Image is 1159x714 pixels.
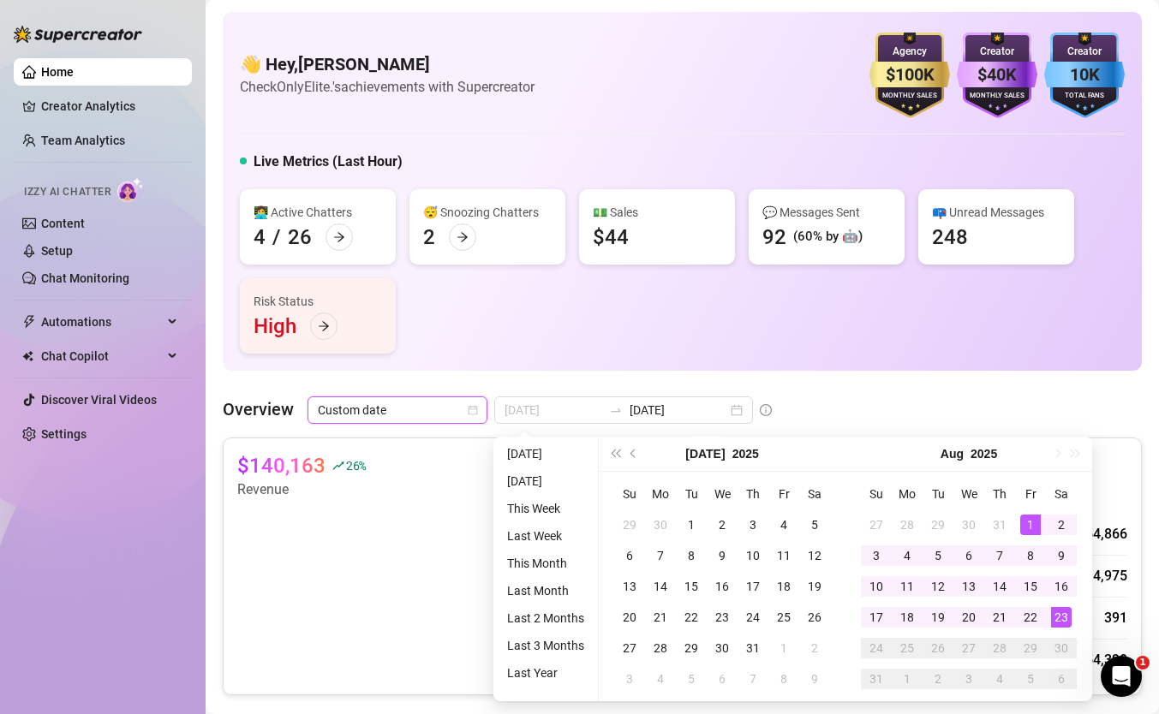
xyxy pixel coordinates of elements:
span: info-circle [760,404,772,416]
td: 2025-08-17 [861,602,892,633]
article: Check OnlyElite.'s achievements with Supercreator [240,76,535,98]
div: 1 [897,669,917,689]
td: 2025-08-26 [923,633,953,663]
td: 2025-07-22 [676,602,707,633]
div: 4 [989,669,1010,689]
a: Creator Analytics [41,92,178,120]
div: 16 [712,576,732,597]
div: 16 [1051,576,1072,597]
li: [DATE] [500,443,591,464]
div: 248 [932,223,968,251]
div: 💬 Messages Sent [762,203,891,222]
div: 15 [681,576,702,597]
div: 6 [1051,669,1072,689]
td: 2025-07-28 [892,509,923,540]
div: 6 [959,545,979,566]
div: Creator [957,44,1037,60]
td: 2025-07-30 [953,509,984,540]
td: 2025-07-13 [614,571,645,602]
div: 26 [288,223,312,251]
div: 2 [423,223,435,251]
div: 31 [866,669,887,689]
div: 21 [650,607,671,628]
div: Agency [869,44,950,60]
div: 27 [866,515,887,535]
td: 2025-09-04 [984,663,1015,694]
td: 2025-07-26 [799,602,830,633]
div: 391 [1104,608,1127,628]
div: 14 [989,576,1010,597]
td: 2025-08-22 [1015,602,1046,633]
div: 👩‍💻 Active Chatters [254,203,382,222]
td: 2025-07-14 [645,571,676,602]
td: 2025-08-24 [861,633,892,663]
td: 2025-08-12 [923,571,953,602]
div: 24 [866,638,887,658]
div: $54,866 [1078,524,1127,544]
td: 2025-07-06 [614,540,645,571]
div: 29 [681,638,702,658]
th: Tu [676,479,707,509]
td: 2025-07-19 [799,571,830,602]
div: 14 [650,576,671,597]
button: Choose a year [732,437,759,471]
div: 12 [928,576,948,597]
a: Home [41,65,74,79]
div: 31 [743,638,763,658]
iframe: Intercom live chat [1101,656,1142,697]
div: 25 [774,607,794,628]
div: 4 [897,545,917,566]
span: 26 % [346,457,366,473]
th: Fr [768,479,799,509]
td: 2025-07-31 [984,509,1015,540]
span: arrow-right [457,231,469,243]
a: Content [41,217,85,230]
div: 6 [619,545,640,566]
td: 2025-08-05 [923,540,953,571]
td: 2025-08-30 [1046,633,1077,663]
td: 2025-09-06 [1046,663,1077,694]
div: 92 [762,223,786,251]
div: 📪 Unread Messages [932,203,1060,222]
td: 2025-07-03 [738,509,768,540]
div: 1 [1020,515,1041,535]
div: 23 [1051,607,1072,628]
td: 2025-08-21 [984,602,1015,633]
div: 1 [774,638,794,658]
article: Revenue [237,479,366,500]
td: 2025-08-10 [861,571,892,602]
span: thunderbolt [22,315,36,329]
td: 2025-07-29 [676,633,707,663]
td: 2025-07-01 [676,509,707,540]
img: AI Chatter [117,177,144,202]
th: Th [984,479,1015,509]
article: Overview [223,396,294,422]
th: Sa [799,479,830,509]
div: Total Fans [1044,91,1125,102]
div: 6 [712,669,732,689]
div: 9 [712,545,732,566]
td: 2025-08-25 [892,633,923,663]
td: 2025-07-08 [676,540,707,571]
td: 2025-08-20 [953,602,984,633]
td: 2025-07-30 [707,633,738,663]
div: 30 [712,638,732,658]
div: 19 [928,607,948,628]
div: 3 [959,669,979,689]
div: 13 [959,576,979,597]
td: 2025-07-29 [923,509,953,540]
div: 10 [866,576,887,597]
article: $140,163 [237,452,326,479]
div: 23 [712,607,732,628]
div: 22 [681,607,702,628]
td: 2025-08-31 [861,663,892,694]
div: 7 [743,669,763,689]
img: purple-badge-B9DA21FR.svg [957,33,1037,118]
td: 2025-08-01 [768,633,799,663]
td: 2025-08-07 [738,663,768,694]
td: 2025-08-09 [1046,540,1077,571]
div: 19 [804,576,825,597]
img: gold-badge-CigiZidd.svg [869,33,950,118]
a: Discover Viral Videos [41,393,157,407]
td: 2025-07-23 [707,602,738,633]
